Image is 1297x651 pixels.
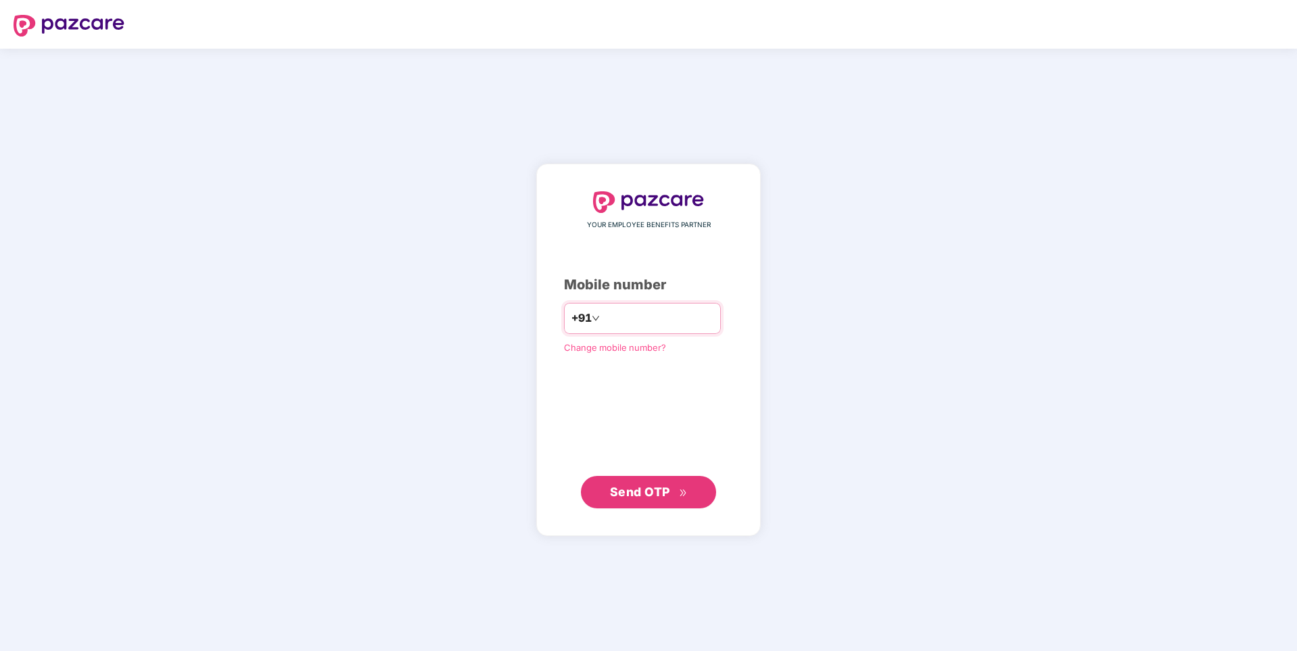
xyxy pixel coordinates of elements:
[571,310,592,327] span: +91
[581,476,716,508] button: Send OTPdouble-right
[592,314,600,322] span: down
[587,220,711,231] span: YOUR EMPLOYEE BENEFITS PARTNER
[564,274,733,295] div: Mobile number
[14,15,124,37] img: logo
[564,342,666,353] a: Change mobile number?
[593,191,704,213] img: logo
[679,489,688,498] span: double-right
[610,485,670,499] span: Send OTP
